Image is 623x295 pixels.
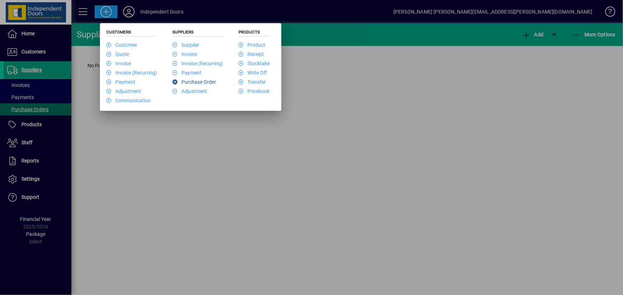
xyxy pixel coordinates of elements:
[172,88,207,94] a: Adjustment
[238,30,270,37] h5: Products
[106,51,129,57] a: Quote
[238,61,270,66] a: Stocktake
[172,61,223,66] a: Invoice (Recurring)
[172,51,197,57] a: Invoice
[172,42,199,48] a: Supplier
[238,70,267,76] a: Write Off
[172,79,216,85] a: Purchase Order
[238,79,266,85] a: Transfer
[106,42,137,48] a: Customer
[106,30,157,37] h5: Customers
[238,42,265,48] a: Product
[106,61,131,66] a: Invoice
[238,88,270,94] a: Pricebook
[106,88,141,94] a: Adjustment
[106,70,157,76] a: Invoice (Recurring)
[106,98,151,103] a: Communication
[172,70,201,76] a: Payment
[238,51,264,57] a: Receipt
[172,30,223,37] h5: Suppliers
[106,79,135,85] a: Payment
